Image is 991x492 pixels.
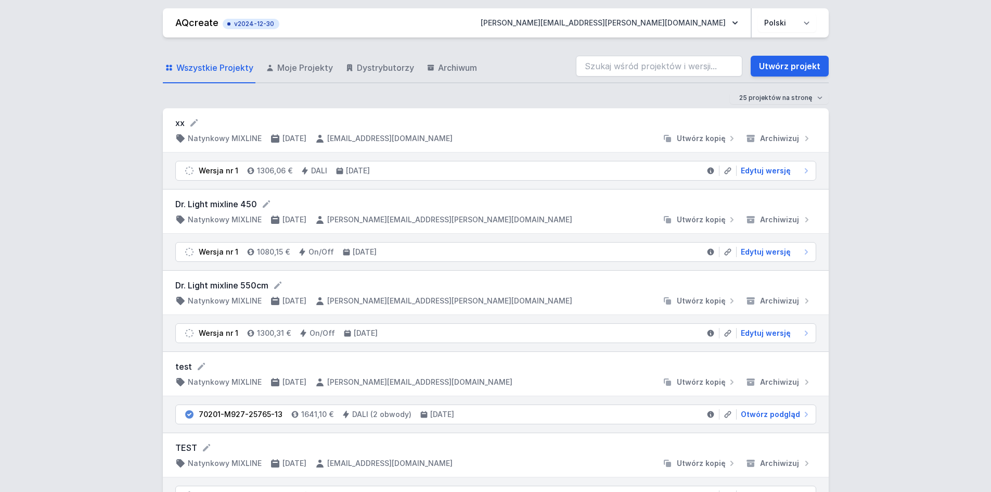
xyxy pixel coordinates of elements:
select: Wybierz język [758,14,816,32]
span: Archiwizuj [760,133,799,144]
span: Utwórz kopię [677,133,726,144]
h4: [PERSON_NAME][EMAIL_ADDRESS][DOMAIN_NAME] [327,377,512,387]
h4: [DATE] [353,247,377,257]
span: Utwórz kopię [677,296,726,306]
button: Utwórz kopię [658,133,741,144]
h4: [EMAIL_ADDRESS][DOMAIN_NAME] [327,458,453,469]
span: Archiwizuj [760,458,799,469]
button: Utwórz kopię [658,377,741,387]
button: Edytuj nazwę projektu [189,118,199,128]
h4: [DATE] [346,166,370,176]
button: Archiwizuj [741,215,816,225]
form: xx [175,117,816,129]
button: Utwórz kopię [658,215,741,225]
span: Archiwizuj [760,296,799,306]
span: Moje Projekty [277,61,333,74]
button: [PERSON_NAME][EMAIL_ADDRESS][PERSON_NAME][DOMAIN_NAME] [472,14,747,32]
span: Archiwum [438,61,477,74]
span: Archiwizuj [760,377,799,387]
a: Edytuj wersję [737,166,812,176]
h4: 1300,31 € [257,328,291,338]
span: Archiwizuj [760,215,799,225]
button: Archiwizuj [741,458,816,469]
div: Wersja nr 1 [199,166,238,176]
h4: Natynkowy MIXLINE [188,458,262,469]
h4: [DATE] [282,377,306,387]
button: Edytuj nazwę projektu [196,361,207,372]
span: Utwórz kopię [677,215,726,225]
button: Utwórz kopię [658,458,741,469]
h4: Natynkowy MIXLINE [188,133,262,144]
h4: [DATE] [430,409,454,420]
button: Edytuj nazwę projektu [261,199,272,209]
span: Wszystkie Projekty [176,61,253,74]
h4: [DATE] [354,328,378,338]
button: Utwórz kopię [658,296,741,306]
button: Archiwizuj [741,133,816,144]
h4: DALI (2 obwody) [352,409,411,420]
a: Moje Projekty [264,53,335,83]
a: Archiwum [424,53,479,83]
span: Dystrybutorzy [357,61,414,74]
h4: On/Off [308,247,334,257]
h4: Natynkowy MIXLINE [188,215,262,225]
img: draft.svg [184,247,195,257]
a: Edytuj wersję [737,247,812,257]
a: Otwórz podgląd [737,409,812,420]
h4: [DATE] [282,296,306,306]
h4: [PERSON_NAME][EMAIL_ADDRESS][PERSON_NAME][DOMAIN_NAME] [327,215,572,225]
h4: [PERSON_NAME][EMAIL_ADDRESS][PERSON_NAME][DOMAIN_NAME] [327,296,572,306]
h4: [EMAIL_ADDRESS][DOMAIN_NAME] [327,133,453,144]
span: Otwórz podgląd [741,409,800,420]
button: v2024-12-30 [223,17,279,29]
form: test [175,360,816,373]
a: Edytuj wersję [737,328,812,338]
span: Edytuj wersję [741,328,791,338]
h4: Natynkowy MIXLINE [188,296,262,306]
h4: [DATE] [282,215,306,225]
a: Dystrybutorzy [343,53,416,83]
button: Edytuj nazwę projektu [273,280,283,291]
h4: 1641,10 € [301,409,333,420]
span: Edytuj wersję [741,247,791,257]
form: Dr. Light mixline 450 [175,198,816,210]
form: TEST [175,441,816,454]
span: Utwórz kopię [677,377,726,387]
div: Wersja nr 1 [199,247,238,257]
span: Edytuj wersję [741,166,791,176]
img: draft.svg [184,166,195,176]
span: v2024-12-30 [228,20,274,28]
input: Szukaj wśród projektów i wersji... [576,56,742,77]
h4: 1306,06 € [257,166,292,176]
h4: On/Off [310,328,335,338]
div: Wersja nr 1 [199,328,238,338]
img: draft.svg [184,328,195,338]
h4: [DATE] [282,458,306,469]
h4: Natynkowy MIXLINE [188,377,262,387]
form: Dr. Light mixline 550cm [175,279,816,292]
button: Archiwizuj [741,377,816,387]
button: Archiwizuj [741,296,816,306]
a: AQcreate [175,17,218,28]
h4: 1080,15 € [257,247,290,257]
span: Utwórz kopię [677,458,726,469]
h4: [DATE] [282,133,306,144]
div: 70201-M927-25765-13 [199,409,282,420]
a: Wszystkie Projekty [163,53,255,83]
a: Utwórz projekt [751,56,829,77]
button: Edytuj nazwę projektu [201,443,212,453]
h4: DALI [311,166,327,176]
